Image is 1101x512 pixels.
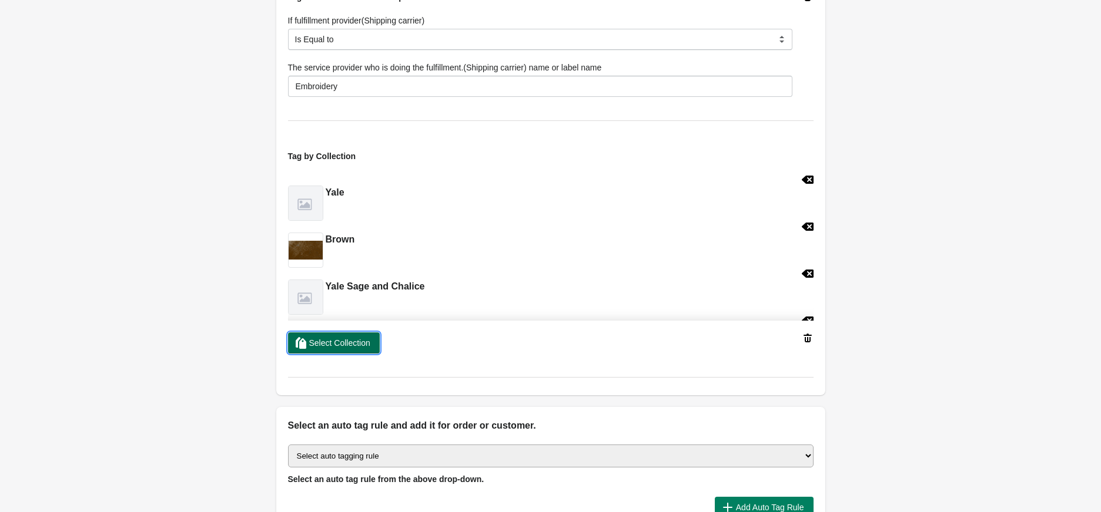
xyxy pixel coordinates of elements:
[288,151,356,161] span: Tag by Collection
[289,280,323,314] img: notfound.png
[289,241,323,260] img: Copy_of_Crew_Dog_Sizing_Chart_1.png
[326,279,425,294] h2: Yale Sage and Chalice
[288,15,425,26] label: If fulfillment provider(Shipping carrier)
[288,76,792,97] input: Pickup location
[326,186,344,200] h2: Yale
[288,419,814,433] h2: Select an auto tag rule and add it for order or customer.
[326,233,355,247] h2: Brown
[309,338,370,348] span: Select Collection
[289,186,323,220] img: notfound.png
[288,474,484,484] span: Select an auto tag rule from the above drop-down.
[288,332,380,353] button: Select Collection
[288,62,602,73] label: The service provider who is doing the fulfillment.(Shipping carrier) name or label name
[736,503,804,512] span: Add Auto Tag Rule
